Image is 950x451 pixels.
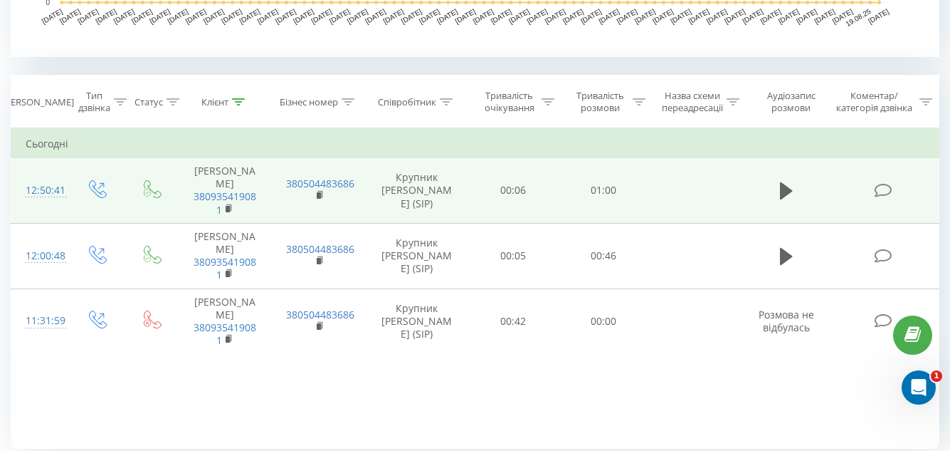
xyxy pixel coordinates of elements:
[468,223,558,289] td: 00:05
[651,7,675,25] text: [DATE]
[286,308,354,321] a: 380504483686
[867,7,890,25] text: [DATE]
[310,7,334,25] text: [DATE]
[558,158,648,224] td: 01:00
[286,177,354,190] a: 380504483686
[58,7,82,25] text: [DATE]
[705,7,729,25] text: [DATE]
[833,90,916,114] div: Коментар/категорія дзвінка
[687,7,711,25] text: [DATE]
[78,90,110,114] div: Тип дзвінка
[26,307,55,335] div: 11:31:59
[286,242,354,256] a: 380504483686
[669,7,692,25] text: [DATE]
[2,96,74,108] div: [PERSON_NAME]
[571,90,628,114] div: Тривалість розмови
[256,7,280,25] text: [DATE]
[194,190,256,216] a: 380935419081
[723,7,746,25] text: [DATE]
[366,289,468,354] td: Крупник [PERSON_NAME] (SIP)
[112,7,136,25] text: [DATE]
[633,7,657,25] text: [DATE]
[178,289,272,354] td: [PERSON_NAME]
[844,7,872,28] text: 19.08.25
[662,90,723,114] div: Назва схеми переадресації
[490,7,513,25] text: [DATE]
[274,7,297,25] text: [DATE]
[544,7,567,25] text: [DATE]
[366,223,468,289] td: Крупник [PERSON_NAME] (SIP)
[480,90,538,114] div: Тривалість очікування
[381,7,405,25] text: [DATE]
[194,255,256,281] a: 380935419081
[813,7,836,25] text: [DATE]
[201,96,228,108] div: Клієнт
[561,7,585,25] text: [DATE]
[597,7,621,25] text: [DATE]
[616,7,639,25] text: [DATE]
[194,321,256,347] a: 380935419081
[759,308,814,334] span: Розмова не відбулась
[468,158,558,224] td: 00:06
[346,7,369,25] text: [DATE]
[902,370,936,405] iframe: Intercom live chat
[220,7,243,25] text: [DATE]
[741,7,764,25] text: [DATE]
[759,7,783,25] text: [DATE]
[453,7,477,25] text: [DATE]
[525,7,549,25] text: [DATE]
[26,242,55,270] div: 12:00:48
[95,7,118,25] text: [DATE]
[831,7,855,25] text: [DATE]
[130,7,154,25] text: [DATE]
[558,223,648,289] td: 00:46
[579,7,603,25] text: [DATE]
[364,7,387,25] text: [DATE]
[167,7,190,25] text: [DATE]
[366,158,468,224] td: Крупник [PERSON_NAME] (SIP)
[418,7,441,25] text: [DATE]
[558,289,648,354] td: 00:00
[756,90,826,114] div: Аудіозапис розмови
[26,177,55,204] div: 12:50:41
[11,130,939,158] td: Сьогодні
[472,7,495,25] text: [DATE]
[134,96,163,108] div: Статус
[777,7,801,25] text: [DATE]
[507,7,531,25] text: [DATE]
[280,96,338,108] div: Бізнес номер
[178,223,272,289] td: [PERSON_NAME]
[795,7,818,25] text: [DATE]
[178,158,272,224] td: [PERSON_NAME]
[931,370,942,382] span: 1
[76,7,100,25] text: [DATE]
[400,7,423,25] text: [DATE]
[436,7,459,25] text: [DATE]
[148,7,171,25] text: [DATE]
[378,96,436,108] div: Співробітник
[202,7,226,25] text: [DATE]
[184,7,208,25] text: [DATE]
[292,7,315,25] text: [DATE]
[41,7,64,25] text: [DATE]
[468,289,558,354] td: 00:42
[328,7,352,25] text: [DATE]
[238,7,262,25] text: [DATE]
